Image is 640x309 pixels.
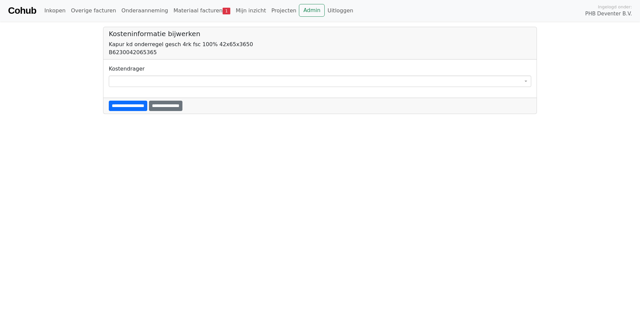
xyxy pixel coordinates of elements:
[233,4,269,17] a: Mijn inzicht
[109,40,531,48] div: Kapur kd onderregel gesch 4rk fsc 100% 42x65x3650
[119,4,171,17] a: Onderaanneming
[42,4,68,17] a: Inkopen
[68,4,119,17] a: Overige facturen
[585,10,632,18] span: PHB Deventer B.V.
[171,4,233,17] a: Materiaal facturen1
[109,30,531,38] h5: Kosteninformatie bijwerken
[325,4,356,17] a: Uitloggen
[8,3,36,19] a: Cohub
[598,4,632,10] span: Ingelogd onder:
[223,8,230,14] span: 1
[109,48,531,57] div: B6230042065365
[299,4,325,17] a: Admin
[109,65,145,73] label: Kostendrager
[269,4,299,17] a: Projecten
